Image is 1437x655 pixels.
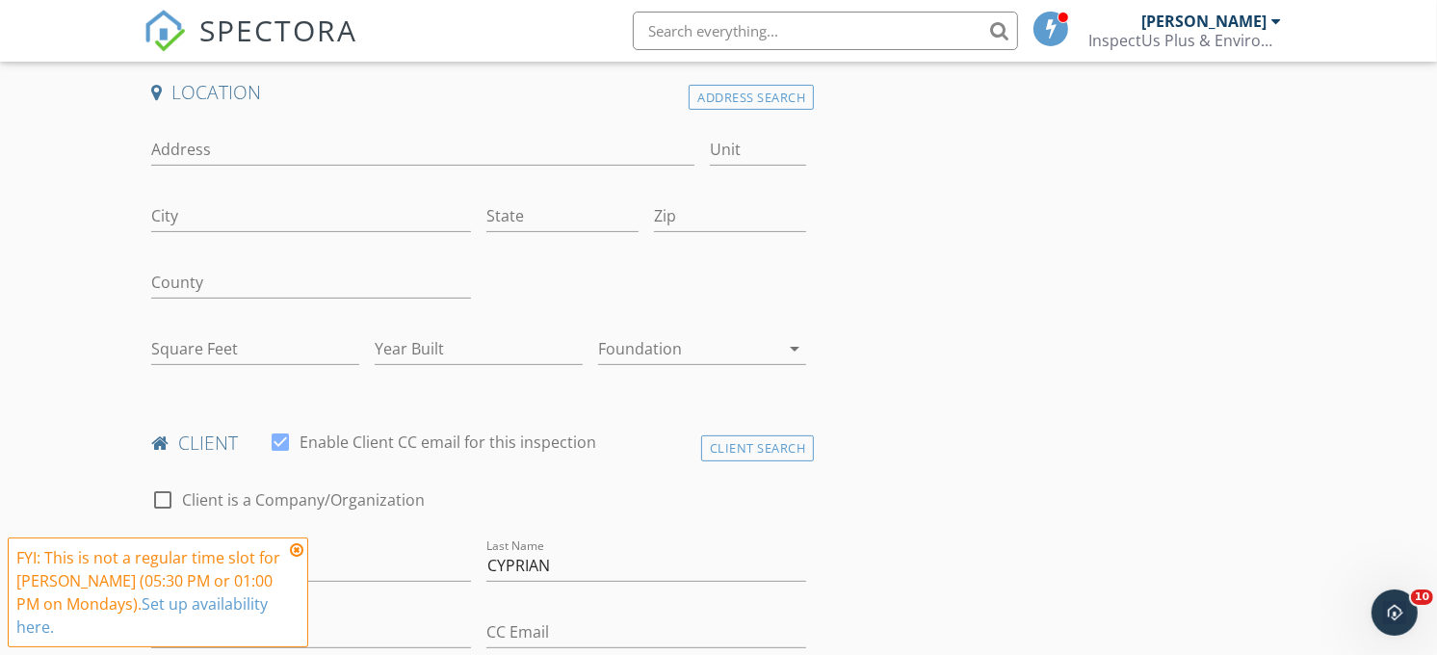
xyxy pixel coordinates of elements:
div: Address Search [689,85,814,111]
label: Enable Client CC email for this inspection [300,432,596,452]
span: 10 [1411,589,1433,605]
div: FYI: This is not a regular time slot for [PERSON_NAME] (05:30 PM or 01:00 PM on Mondays). [16,546,284,639]
span: SPECTORA [199,10,357,50]
h4: Location [151,80,806,105]
h4: client [151,431,806,456]
img: The Best Home Inspection Software - Spectora [144,10,186,52]
a: SPECTORA [144,26,357,66]
div: [PERSON_NAME] [1141,12,1267,31]
label: Client is a Company/Organization [182,490,425,510]
div: InspectUs Plus & Environmental, LLC [1088,31,1281,50]
iframe: Intercom live chat [1372,589,1418,636]
input: Search everything... [633,12,1018,50]
div: Client Search [701,435,815,461]
i: arrow_drop_down [783,337,806,360]
a: Set up availability here. [16,593,268,638]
